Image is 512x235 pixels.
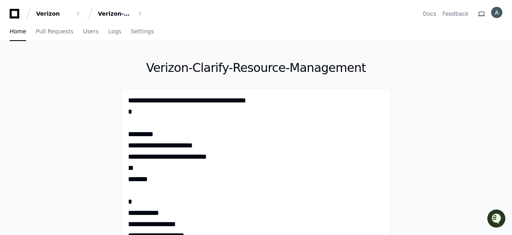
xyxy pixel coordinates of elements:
[121,61,391,75] h1: Verizon-Clarify-Resource-Management
[33,6,84,21] button: Verizon
[486,208,508,230] iframe: Open customer support
[83,29,99,34] span: Users
[27,60,132,68] div: Start new chat
[98,10,132,18] div: Verizon-Clarify-Resource-Management
[95,6,146,21] button: Verizon-Clarify-Resource-Management
[8,32,146,45] div: Welcome
[36,22,73,41] a: Pull Requests
[83,22,99,41] a: Users
[36,29,73,34] span: Pull Requests
[443,10,469,18] button: Feedback
[131,22,154,41] a: Settings
[8,8,24,24] img: PlayerZero
[108,22,121,41] a: Logs
[36,10,71,18] div: Verizon
[8,60,22,74] img: 1756235613930-3d25f9e4-fa56-45dd-b3ad-e072dfbd1548
[10,29,26,34] span: Home
[131,29,154,34] span: Settings
[80,84,97,90] span: Pylon
[491,7,502,18] img: ACg8ocJinPrsE2xsGNL7Y-_gbE4Ky5VCD_5dEaagYf62_Bh8LBo3_A=s96-c
[57,84,97,90] a: Powered byPylon
[27,68,102,74] div: We're available if you need us!
[423,10,436,18] a: Docs
[10,22,26,41] a: Home
[136,62,146,72] button: Start new chat
[108,29,121,34] span: Logs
